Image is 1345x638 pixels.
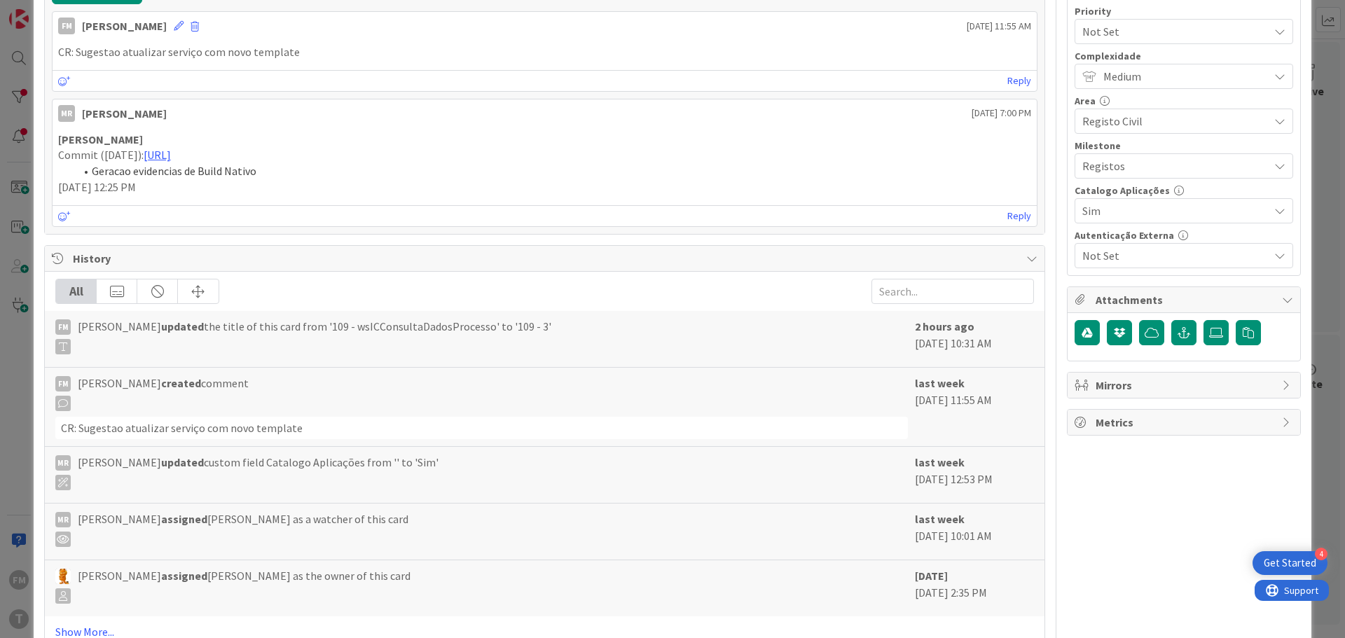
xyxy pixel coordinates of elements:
b: last week [915,512,965,526]
p: CR: Sugestao atualizar serviço com novo template [58,44,1031,60]
a: [URL] [144,148,171,162]
div: [PERSON_NAME] [82,18,167,34]
div: FM [55,319,71,335]
span: Medium [1103,67,1262,86]
span: Attachments [1096,291,1275,308]
b: last week [915,455,965,469]
div: CR: Sugestao atualizar serviço com novo template [55,417,908,439]
img: RL [55,569,71,584]
span: Not Set [1082,246,1262,265]
div: MR [58,105,75,122]
div: MR [55,455,71,471]
div: Milestone [1075,141,1293,151]
div: MR [55,512,71,527]
div: [PERSON_NAME] [82,105,167,122]
div: [DATE] 12:53 PM [915,454,1034,496]
a: Reply [1007,207,1031,225]
b: updated [161,455,204,469]
span: Mirrors [1096,377,1275,394]
span: History [73,250,1019,267]
div: [DATE] 11:55 AM [915,375,1034,439]
div: Autenticação Externa [1075,230,1293,240]
span: [PERSON_NAME] the title of this card from '109 - wsICConsultaDadosProcesso' to '109 - 3' [78,318,551,354]
span: [PERSON_NAME] [PERSON_NAME] as a watcher of this card [78,511,408,547]
span: Commit ([DATE]): [58,148,144,162]
span: [PERSON_NAME] comment [78,375,249,411]
span: Registo Civil [1082,111,1262,131]
b: created [161,376,201,390]
span: [PERSON_NAME] [PERSON_NAME] as the owner of this card [78,567,411,604]
div: Catalogo Aplicações [1075,186,1293,195]
div: Get Started [1264,556,1316,570]
b: [DATE] [915,569,948,583]
div: Priority [1075,6,1293,16]
strong: [PERSON_NAME] [58,132,143,146]
a: Reply [1007,72,1031,90]
span: Not Set [1082,22,1262,41]
span: [DATE] 12:25 PM [58,180,136,194]
div: All [56,279,97,303]
input: Search... [871,279,1034,304]
b: 2 hours ago [915,319,974,333]
span: [PERSON_NAME] custom field Catalogo Aplicações from '' to 'Sim' [78,454,439,490]
span: Sim [1082,201,1262,221]
b: last week [915,376,965,390]
b: assigned [161,512,207,526]
div: [DATE] 2:35 PM [915,567,1034,609]
span: Registos [1082,156,1262,176]
span: [DATE] 11:55 AM [967,19,1031,34]
div: [DATE] 10:31 AM [915,318,1034,360]
span: Metrics [1096,414,1275,431]
div: 4 [1315,548,1327,560]
b: assigned [161,569,207,583]
div: Complexidade [1075,51,1293,61]
b: updated [161,319,204,333]
span: Geracao evidencias de Build Nativo [92,164,256,178]
span: Support [29,2,64,19]
div: [DATE] 10:01 AM [915,511,1034,553]
span: [DATE] 7:00 PM [972,106,1031,120]
div: FM [55,376,71,391]
div: Area [1075,96,1293,106]
div: FM [58,18,75,34]
div: Open Get Started checklist, remaining modules: 4 [1253,551,1327,575]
